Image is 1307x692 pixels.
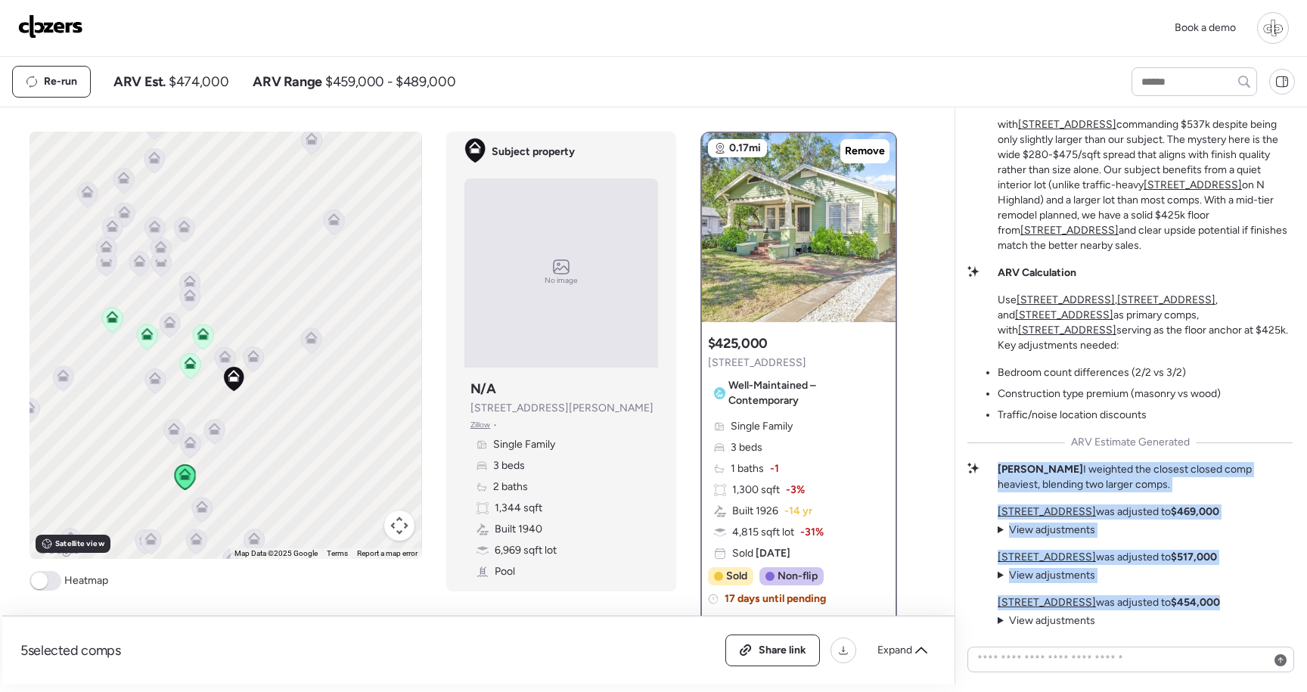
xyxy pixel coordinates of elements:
[998,596,1096,609] a: [STREET_ADDRESS]
[728,378,883,408] span: Well-Maintained – Contemporary
[998,408,1147,423] li: Traffic/noise location discounts
[357,549,418,557] a: Report a map error
[1171,551,1217,563] strong: $517,000
[470,419,491,431] span: Zillow
[1171,505,1219,518] strong: $469,000
[1071,435,1190,450] span: ARV Estimate Generated
[1017,293,1115,306] a: [STREET_ADDRESS]
[998,568,1095,583] summary: View adjustments
[998,463,1083,476] strong: [PERSON_NAME]
[493,437,555,452] span: Single Family
[998,365,1186,380] li: Bedroom count differences (2/2 vs 3/2)
[731,440,762,455] span: 3 beds
[729,141,761,156] span: 0.17mi
[1020,224,1119,237] a: [STREET_ADDRESS]
[753,547,790,560] span: [DATE]
[169,73,228,91] span: $474,000
[495,522,542,537] span: Built 1940
[1015,309,1113,321] a: [STREET_ADDRESS]
[113,73,166,91] span: ARV Est.
[20,641,121,659] span: 5 selected comps
[33,539,83,559] img: Google
[726,569,747,584] span: Sold
[708,334,768,352] h3: $425,000
[998,523,1095,538] summary: View adjustments
[998,613,1095,628] summary: View adjustments
[493,479,528,495] span: 2 baths
[1018,324,1116,337] a: [STREET_ADDRESS]
[470,380,496,398] h3: N/A
[253,73,322,91] span: ARV Range
[800,525,824,540] span: -31%
[778,569,818,584] span: Non-flip
[1009,569,1095,582] span: View adjustments
[998,550,1217,565] p: was adjusted to
[33,539,83,559] a: Open this area in Google Maps (opens a new window)
[495,543,557,558] span: 6,969 sqft lot
[492,144,575,160] span: Subject property
[55,538,104,550] span: Satellite view
[732,546,790,561] span: Sold
[327,549,348,557] a: Terms (opens in new tab)
[998,72,1293,253] p: This tight micro-market shows dramatic price swings based on construction type and finish level. ...
[732,504,778,519] span: Built 1926
[493,419,497,431] span: •
[784,504,812,519] span: -14 yr
[493,458,525,473] span: 3 beds
[495,501,542,516] span: 1,344 sqft
[759,643,806,658] span: Share link
[1009,523,1095,536] span: View adjustments
[731,419,793,434] span: Single Family
[470,401,653,416] span: [STREET_ADDRESS][PERSON_NAME]
[64,573,108,588] span: Heatmap
[845,144,885,159] span: Remove
[708,355,806,371] span: [STREET_ADDRESS]
[1018,118,1116,131] a: [STREET_ADDRESS]
[732,525,794,540] span: 4,815 sqft lot
[1009,614,1095,627] span: View adjustments
[998,505,1096,518] a: [STREET_ADDRESS]
[325,73,455,91] span: $459,000 - $489,000
[998,551,1096,563] a: [STREET_ADDRESS]
[732,483,780,498] span: 1,300 sqft
[998,595,1220,610] p: was adjusted to
[877,643,912,658] span: Expand
[18,14,83,39] img: Logo
[998,504,1219,520] p: was adjusted to
[44,74,77,89] span: Re-run
[384,510,414,541] button: Map camera controls
[1175,21,1236,34] span: Book a demo
[998,462,1293,492] p: I weighted the closest closed comp heaviest, blending two larger comps.
[770,461,779,476] span: -1
[998,293,1293,353] p: Use , , and as primary comps, with serving as the floor anchor at $425k. Key adjustments needed:
[545,275,578,287] span: No image
[1117,293,1215,306] a: [STREET_ADDRESS]
[998,266,1076,279] strong: ARV Calculation
[234,549,318,557] span: Map Data ©2025 Google
[1144,178,1242,191] a: [STREET_ADDRESS]
[731,461,764,476] span: 1 baths
[998,386,1221,402] li: Construction type premium (masonry vs wood)
[1171,596,1220,609] strong: $454,000
[495,564,515,579] span: Pool
[786,483,805,498] span: -3%
[725,591,826,607] span: 17 days until pending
